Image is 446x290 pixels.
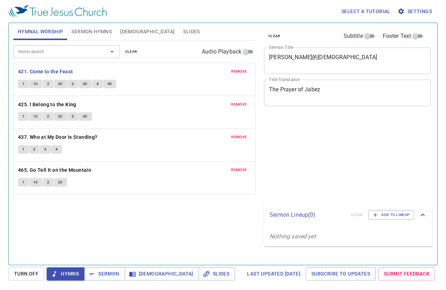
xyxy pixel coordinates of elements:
span: Settings [399,7,432,16]
span: Add to Lineup [373,212,410,218]
span: 1C [33,179,38,186]
button: [DEMOGRAPHIC_DATA] [125,267,199,280]
span: Subtitle [344,32,363,40]
button: 1 [18,80,29,88]
span: clear [125,49,137,55]
span: Select a tutorial [341,7,391,16]
b: 465. Go Tell It on the Mountain [18,166,91,175]
span: Last updated [DATE] [247,269,300,278]
button: Turn Off [8,267,44,280]
button: remove [227,67,251,76]
span: 3C [83,81,88,87]
button: 3 [68,112,78,121]
button: remove [227,100,251,109]
button: 437. Who at My Door Is Standing? [18,133,99,142]
span: clear [268,33,281,39]
a: Last updated [DATE] [244,267,303,280]
span: remove [231,101,247,108]
span: remove [231,134,247,140]
span: Sermon [90,269,119,278]
b: 421. Come to the Feast [18,67,73,76]
span: 1 [22,81,24,87]
button: 2C [54,80,67,88]
div: Sermon Lineup(0)clearAdd to Lineup [264,203,433,227]
button: Settings [396,5,435,18]
span: 4 [96,81,99,87]
b: 425. I Belong to the King [18,100,76,109]
span: Sermon Hymns [71,27,112,36]
img: True Jesus Church [8,5,107,18]
button: 425. I Belong to the King [18,100,77,109]
button: 465. Go Tell It on the Mountain [18,166,93,175]
span: 3 [44,146,46,153]
a: Submit Feedback [378,267,435,280]
span: 4 [55,146,58,153]
button: Hymns [47,267,84,280]
button: 4C [103,80,117,88]
span: 3C [83,113,88,120]
span: 1C [33,81,38,87]
button: 1C [29,178,42,187]
button: 2 [43,178,53,187]
span: [DEMOGRAPHIC_DATA] [120,27,175,36]
iframe: from-child [261,114,398,201]
span: Submit Feedback [384,269,429,278]
span: 2C [58,81,63,87]
button: Select a tutorial [339,5,393,18]
button: 421. Come to the Feast [18,67,74,76]
span: Audio Playback [202,47,241,56]
button: 3 [40,145,51,154]
span: Subscribe to Updates [311,269,370,278]
b: 437. Who at My Door Is Standing? [18,133,98,142]
span: 2C [58,179,63,186]
button: clear [121,47,142,56]
button: Slides [199,267,235,280]
span: 2C [58,113,63,120]
i: Nothing saved yet [270,233,316,240]
span: 3 [72,81,74,87]
button: 3C [78,80,92,88]
span: 2 [47,179,49,186]
span: remove [231,167,247,173]
button: 1 [18,145,29,154]
button: 2C [54,178,67,187]
span: remove [231,68,247,75]
span: 3 [72,113,74,120]
span: 2 [47,113,49,120]
span: [DEMOGRAPHIC_DATA] [130,269,193,278]
span: Turn Off [14,269,39,278]
span: Footer Text [383,32,411,40]
span: Hymns [52,269,79,278]
button: Open [107,47,117,57]
button: 3 [68,80,78,88]
span: Slides [183,27,200,36]
button: remove [227,133,251,141]
span: 2 [33,146,35,153]
p: Sermon Lineup ( 0 ) [270,211,345,219]
a: Subscribe to Updates [306,267,376,280]
span: 1C [33,113,38,120]
button: 1C [29,80,42,88]
button: 4 [92,80,103,88]
span: 1 [22,179,24,186]
textarea: The Prayer of Jabez [269,86,426,99]
span: 1 [22,113,24,120]
button: Sermon [84,267,125,280]
button: 2 [43,112,53,121]
button: 2C [54,112,67,121]
textarea: [PERSON_NAME]的[DEMOGRAPHIC_DATA] [269,54,426,67]
button: 1 [18,178,29,187]
span: Slides [204,269,229,278]
span: Hymnal Worship [18,27,63,36]
button: 4 [51,145,62,154]
button: remove [227,166,251,174]
button: 2 [43,80,53,88]
button: 2 [29,145,40,154]
button: Add to Lineup [368,210,414,220]
button: 1C [29,112,42,121]
span: 4C [107,81,112,87]
button: 1 [18,112,29,121]
button: clear [264,32,285,40]
button: 3C [78,112,92,121]
span: 1 [22,146,24,153]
